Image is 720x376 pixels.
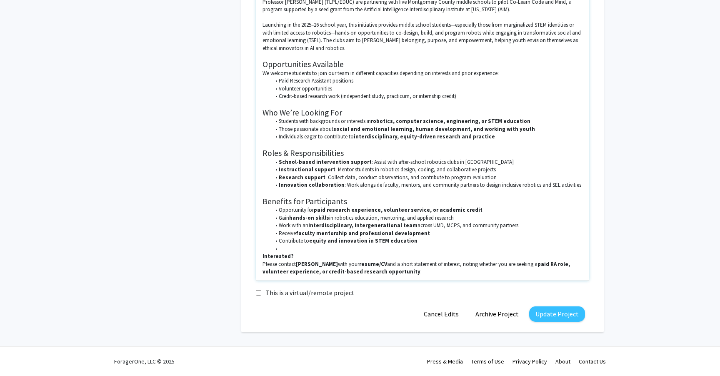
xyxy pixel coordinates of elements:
[471,358,504,365] a: Terms of Use
[271,206,583,214] li: Opportunity for
[271,158,583,166] li: : Assist with after-school robotics clubs in [GEOGRAPHIC_DATA]
[579,358,606,365] a: Contact Us
[271,166,583,173] li: : Mentor students in robotics design, coding, and collaborative projects
[262,70,582,77] p: We welcome students to join our team in different capacities depending on interests and prior exp...
[359,261,387,268] strong: resume/CV
[354,133,495,140] strong: interdisciplinary, equity-driven research and practice
[309,237,417,244] strong: equity and innovation in STEM education
[262,253,294,260] strong: Interested?
[555,358,570,365] a: About
[271,125,583,133] li: Those passionate about
[262,148,582,158] h2: Roles & Responsibilities
[279,174,325,181] strong: Research support
[271,77,583,85] li: Paid Research Assistant positions
[114,347,175,376] div: ForagerOne, LLC © 2025
[469,306,525,322] button: Archive Project
[6,338,35,370] iframe: Chat
[262,261,571,275] strong: paid RA role, volunteer experience, or credit-based research opportunity
[271,93,583,100] li: Credit-based research work (independent study, practicum, or internship credit)
[296,230,430,237] strong: faculty mentorship and professional development
[279,158,372,165] strong: School-based intervention support
[271,118,583,125] li: Students with backgrounds or interests in
[289,214,329,221] strong: hands-on skills
[417,306,465,322] button: Cancel Edits
[271,181,583,189] li: : Work alongside faculty, mentors, and community partners to design inclusive robotics and SEL ac...
[271,237,583,245] li: Contribute to
[271,222,583,229] li: Work with an across UMD, MCPS, and community partners
[279,166,335,173] strong: Instructional support
[271,85,583,93] li: Volunteer opportunities
[262,60,582,69] h2: Opportunities Available
[271,174,583,181] li: : Collect data, conduct observations, and contribute to program evaluation
[271,214,583,222] li: Gain in robotics education, mentoring, and applied research
[296,261,338,268] strong: [PERSON_NAME]
[308,222,417,229] strong: interdisciplinary, intergenerational team
[262,21,582,52] p: Launching in the 2025–26 school year, this initiative provides middle school students—especially ...
[271,230,583,237] li: Receive
[529,306,585,322] button: Update Project
[262,197,582,206] h2: Benefits for Participants
[262,108,582,118] h2: Who We’re Looking For
[279,181,345,188] strong: Innovation collaboration
[427,358,463,365] a: Press & Media
[371,118,530,125] strong: robotics, computer science, engineering, or STEM education
[512,358,547,365] a: Privacy Policy
[265,288,355,298] label: This is a virtual/remote project
[314,206,482,213] strong: paid research experience, volunteer service, or academic credit
[271,133,583,140] li: Individuals eager to contribute to
[333,125,535,133] strong: social and emotional learning, human development, and working with youth
[262,261,582,276] p: Please contact with your and a short statement of interest, noting whether you are seeking a .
